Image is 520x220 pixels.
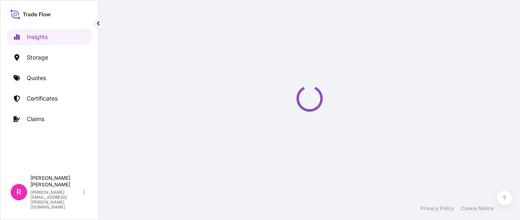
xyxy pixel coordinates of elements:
[30,175,81,188] p: [PERSON_NAME] [PERSON_NAME]
[7,111,92,127] a: Claims
[7,29,92,45] a: Insights
[7,90,92,107] a: Certificates
[7,70,92,86] a: Quotes
[27,115,44,123] p: Claims
[27,94,58,103] p: Certificates
[30,190,81,209] p: [PERSON_NAME][EMAIL_ADDRESS][PERSON_NAME][DOMAIN_NAME]
[16,188,21,196] span: R
[421,205,454,212] a: Privacy Policy
[7,49,92,66] a: Storage
[27,33,48,41] p: Insights
[27,53,48,62] p: Storage
[461,205,494,212] a: Cookie Notice
[27,74,46,82] p: Quotes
